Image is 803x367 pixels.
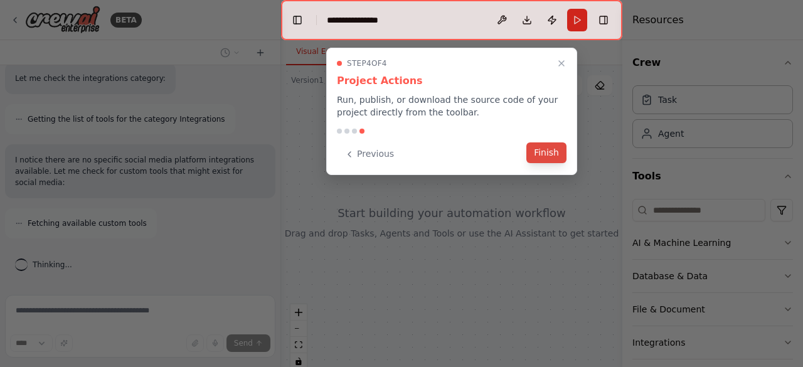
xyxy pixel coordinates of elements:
[337,73,566,88] h3: Project Actions
[337,93,566,119] p: Run, publish, or download the source code of your project directly from the toolbar.
[554,56,569,71] button: Close walkthrough
[289,11,306,29] button: Hide left sidebar
[347,58,387,68] span: Step 4 of 4
[337,144,401,164] button: Previous
[526,142,566,163] button: Finish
